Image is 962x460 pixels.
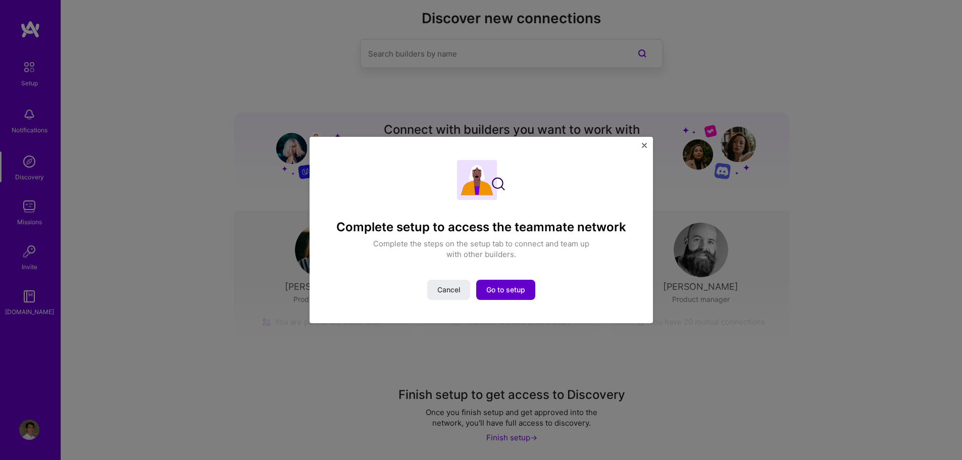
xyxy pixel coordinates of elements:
[457,160,505,200] img: Complete setup illustration
[476,280,535,300] button: Go to setup
[368,238,595,260] p: Complete the steps on the setup tab to connect and team up with other builders.
[427,280,470,300] button: Cancel
[336,220,626,235] h4: Complete setup to access the teammate network
[437,285,460,295] span: Cancel
[642,143,647,154] button: Close
[486,285,525,295] span: Go to setup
